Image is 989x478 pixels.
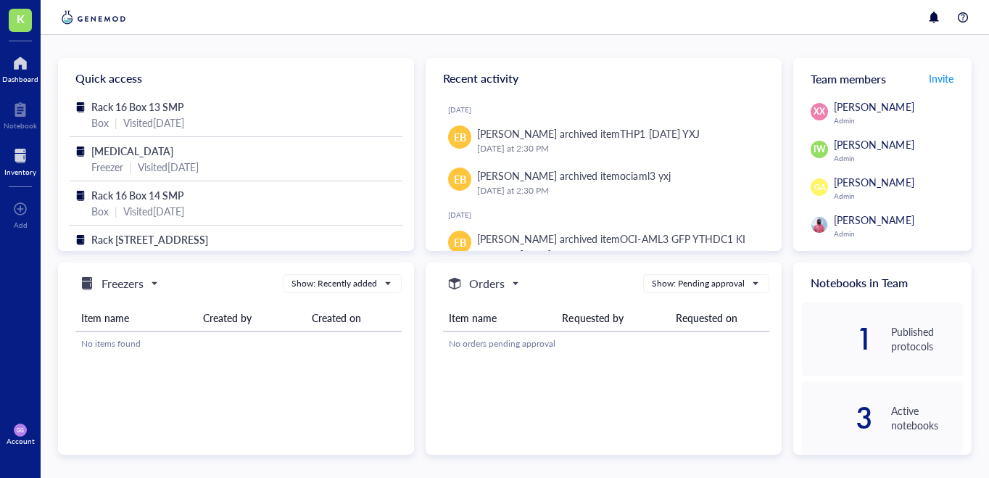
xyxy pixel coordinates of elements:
[91,144,173,158] span: [MEDICAL_DATA]
[802,406,874,429] div: 3
[7,437,35,445] div: Account
[469,275,505,292] h5: Orders
[620,126,699,141] div: THP1 [DATE] YXJ
[197,305,306,331] th: Created by
[115,203,117,219] div: |
[834,191,963,200] div: Admin
[834,229,963,238] div: Admin
[115,115,117,131] div: |
[929,71,953,86] span: Invite
[443,305,556,331] th: Item name
[834,175,914,189] span: [PERSON_NAME]
[834,213,914,227] span: [PERSON_NAME]
[454,171,466,187] span: EB
[306,305,402,331] th: Created on
[14,221,28,229] div: Add
[102,275,144,292] h5: Freezers
[91,203,109,219] div: Box
[793,263,972,302] div: Notebooks in Team
[670,305,769,331] th: Requested on
[123,115,184,131] div: Visited [DATE]
[814,143,826,156] span: IW
[448,210,770,219] div: [DATE]
[620,168,670,183] div: ociaml3 yxj
[793,58,972,99] div: Team members
[91,159,123,175] div: Freezer
[477,125,699,141] div: [PERSON_NAME] archived item
[4,144,36,176] a: Inventory
[477,168,670,184] div: [PERSON_NAME] archived item
[834,116,963,125] div: Admin
[58,9,129,26] img: genemod-logo
[138,159,199,175] div: Visited [DATE]
[91,115,109,131] div: Box
[454,129,466,145] span: EB
[115,247,117,263] div: |
[4,98,37,130] a: Notebook
[426,58,782,99] div: Recent activity
[91,99,184,114] span: Rack 16 Box 13 SMP
[91,232,208,247] span: Rack [STREET_ADDRESS]
[75,305,197,331] th: Item name
[4,168,36,176] div: Inventory
[802,327,874,350] div: 1
[814,105,825,118] span: XX
[91,247,109,263] div: Box
[834,154,963,162] div: Admin
[123,247,184,263] div: Visited [DATE]
[129,159,132,175] div: |
[891,403,963,432] div: Active notebooks
[123,203,184,219] div: Visited [DATE]
[928,67,954,90] button: Invite
[449,337,764,350] div: No orders pending approval
[556,305,669,331] th: Requested by
[652,277,745,290] div: Show: Pending approval
[2,75,38,83] div: Dashboard
[891,324,963,353] div: Published protocols
[58,58,414,99] div: Quick access
[811,217,827,233] img: f8f27afb-f33d-4f80-a997-14505bd0ceeb.jpeg
[91,188,184,202] span: Rack 16 Box 14 SMP
[4,121,37,130] div: Notebook
[81,337,396,350] div: No items found
[2,51,38,83] a: Dashboard
[17,427,23,433] span: GG
[17,9,25,28] span: K
[477,184,758,198] div: [DATE] at 2:30 PM
[291,277,377,290] div: Show: Recently added
[834,99,914,114] span: [PERSON_NAME]
[448,105,770,114] div: [DATE]
[477,141,758,156] div: [DATE] at 2:30 PM
[834,250,914,265] span: [PERSON_NAME]
[814,181,825,194] span: GA
[834,137,914,152] span: [PERSON_NAME]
